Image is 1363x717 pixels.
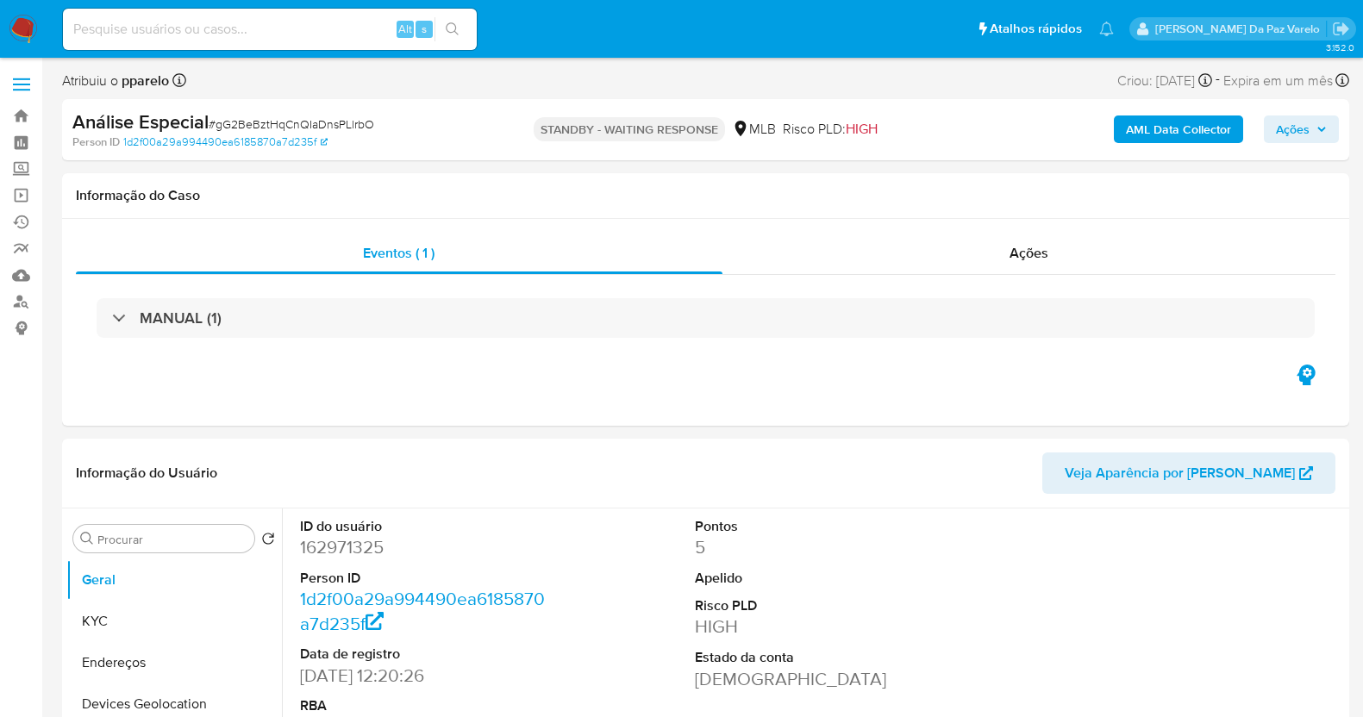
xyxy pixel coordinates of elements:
span: Veja Aparência por [PERSON_NAME] [1065,452,1295,494]
dt: Pontos [695,517,941,536]
dd: [DATE] 12:20:26 [300,664,547,688]
div: MANUAL (1) [97,298,1315,338]
h3: MANUAL (1) [140,309,222,327]
dt: Apelido [695,569,941,588]
span: HIGH [846,119,878,139]
p: patricia.varelo@mercadopago.com.br [1155,21,1326,37]
b: pparelo [118,71,169,90]
span: Eventos ( 1 ) [363,243,435,263]
button: AML Data Collector [1114,115,1243,143]
p: STANDBY - WAITING RESPONSE [534,117,725,141]
span: s [422,21,427,37]
span: # gG2BeBztHqCnQIaDnsPLlrbO [209,115,374,133]
button: KYC [66,601,282,642]
a: 1d2f00a29a994490ea6185870a7d235f [123,134,328,150]
button: Procurar [80,532,94,546]
b: Análise Especial [72,108,209,135]
dt: RBA [300,696,547,715]
button: Endereços [66,642,282,683]
button: Geral [66,559,282,601]
a: Sair [1332,20,1350,38]
b: Person ID [72,134,120,150]
dt: Data de registro [300,645,547,664]
span: Ações [1276,115,1310,143]
h1: Informação do Usuário [76,464,217,482]
input: Procurar [97,532,247,547]
span: Atribuiu o [62,72,169,90]
dt: Estado da conta [695,648,941,667]
dd: [DEMOGRAPHIC_DATA] [695,667,941,691]
span: Alt [398,21,412,37]
button: Ações [1264,115,1339,143]
h1: Informação do Caso [76,187,1335,204]
div: MLB [732,120,776,139]
button: search-icon [435,17,470,41]
span: Expira em um mês [1223,72,1333,90]
div: Criou: [DATE] [1117,69,1212,92]
dd: HIGH [695,614,941,639]
dt: Risco PLD [695,596,941,615]
button: Retornar ao pedido padrão [261,532,275,551]
b: AML Data Collector [1126,115,1231,143]
dt: Person ID [300,569,547,588]
span: Atalhos rápidos [990,20,1082,38]
dd: 5 [695,535,941,559]
span: - [1216,69,1220,92]
dd: 162971325 [300,535,547,559]
dt: ID do usuário [300,517,547,536]
button: Veja Aparência por [PERSON_NAME] [1042,452,1335,494]
span: Ações [1010,243,1048,263]
a: Notificações [1099,22,1114,36]
span: Risco PLD: [783,120,878,139]
a: 1d2f00a29a994490ea6185870a7d235f [300,586,545,635]
input: Pesquise usuários ou casos... [63,18,477,41]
